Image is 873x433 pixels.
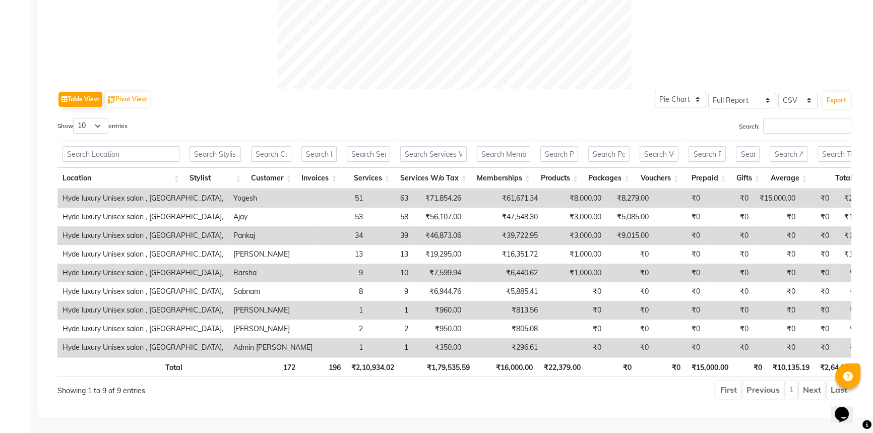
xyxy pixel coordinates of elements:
button: Table View [58,92,102,107]
td: Yogesh [228,189,318,208]
input: Search Vouchers [640,146,678,162]
td: ₹16,351.72 [466,245,543,264]
th: ₹1,79,535.59 [399,357,475,377]
td: ₹0 [705,320,754,338]
td: ₹3,000.00 [543,208,606,226]
th: Total: activate to sort column ascending [813,167,865,189]
td: Pankaj [228,226,318,245]
td: ₹0 [654,264,705,282]
td: ₹0 [754,338,800,357]
td: ₹47,548.30 [466,208,543,226]
td: ₹9,015.00 [606,226,654,245]
td: ₹813.56 [466,301,543,320]
td: ₹0 [654,245,705,264]
td: ₹0 [800,338,834,357]
input: Search Invoices [301,146,337,162]
button: Pivot View [105,92,150,107]
td: ₹0 [654,282,705,301]
th: ₹0 [733,357,767,377]
td: ₹350.00 [413,338,466,357]
td: ₹39,722.95 [466,226,543,245]
td: 2 [368,320,413,338]
a: 1 [789,384,794,394]
th: 172 [250,357,300,377]
td: ₹0 [705,208,754,226]
td: 58 [368,208,413,226]
input: Search Memberships [477,146,530,162]
td: ₹0 [705,226,754,245]
td: ₹6,440.62 [466,264,543,282]
td: ₹0 [606,301,654,320]
th: ₹0 [586,357,636,377]
th: Prepaid: activate to sort column ascending [683,167,731,189]
button: Export [823,92,850,109]
td: ₹950.00 [413,320,466,338]
td: ₹960.00 [413,301,466,320]
td: ₹0 [606,264,654,282]
th: 196 [300,357,346,377]
td: 1 [368,301,413,320]
th: Services W/o Tax: activate to sort column ascending [395,167,472,189]
td: Barsha [228,264,318,282]
input: Search Customer [251,146,291,162]
th: ₹15,000.00 [685,357,733,377]
td: ₹0 [754,320,800,338]
td: 1 [318,301,368,320]
td: ₹0 [800,208,834,226]
td: Hyde luxury Unisex salon , [GEOGRAPHIC_DATA], [57,189,228,208]
div: Showing 1 to 9 of 9 entries [57,380,380,396]
td: ₹0 [654,338,705,357]
label: Show entries [57,118,128,134]
td: ₹0 [654,189,705,208]
td: 8 [318,282,368,301]
td: 1 [368,338,413,357]
td: [PERSON_NAME] [228,245,318,264]
td: ₹0 [800,189,834,208]
td: ₹0 [654,226,705,245]
td: ₹5,885.41 [466,282,543,301]
td: ₹0 [754,264,800,282]
td: 53 [318,208,368,226]
td: [PERSON_NAME] [228,301,318,320]
th: ₹2,10,934.02 [346,357,399,377]
td: ₹0 [754,245,800,264]
select: Showentries [73,118,108,134]
td: ₹71,854.26 [413,189,466,208]
td: Hyde luxury Unisex salon , [GEOGRAPHIC_DATA], [57,208,228,226]
td: ₹296.61 [466,338,543,357]
th: Products: activate to sort column ascending [535,167,583,189]
td: ₹5,085.00 [606,208,654,226]
td: Hyde luxury Unisex salon , [GEOGRAPHIC_DATA], [57,320,228,338]
td: ₹15,000.00 [754,189,800,208]
td: ₹0 [654,320,705,338]
td: ₹0 [800,226,834,245]
td: Sabnam [228,282,318,301]
th: Total [57,357,188,377]
th: Gifts: activate to sort column ascending [731,167,765,189]
input: Search Packages [588,146,630,162]
td: ₹0 [654,208,705,226]
input: Search Services W/o Tax [400,146,467,162]
td: Hyde luxury Unisex salon , [GEOGRAPHIC_DATA], [57,301,228,320]
th: ₹2,64,313.02 [815,357,868,377]
td: Hyde luxury Unisex salon , [GEOGRAPHIC_DATA], [57,264,228,282]
td: 10 [368,264,413,282]
td: ₹0 [800,282,834,301]
td: Admin [PERSON_NAME] [228,338,318,357]
td: ₹0 [705,245,754,264]
td: 34 [318,226,368,245]
th: ₹0 [637,357,685,377]
th: Vouchers: activate to sort column ascending [635,167,683,189]
td: 51 [318,189,368,208]
td: ₹0 [754,282,800,301]
td: 1 [318,338,368,357]
td: ₹0 [705,301,754,320]
input: Search Location [63,146,179,162]
td: ₹0 [543,282,606,301]
td: ₹0 [606,282,654,301]
td: ₹0 [543,338,606,357]
td: ₹8,279.00 [606,189,654,208]
th: ₹10,135.19 [767,357,814,377]
td: ₹0 [606,245,654,264]
td: ₹0 [754,208,800,226]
